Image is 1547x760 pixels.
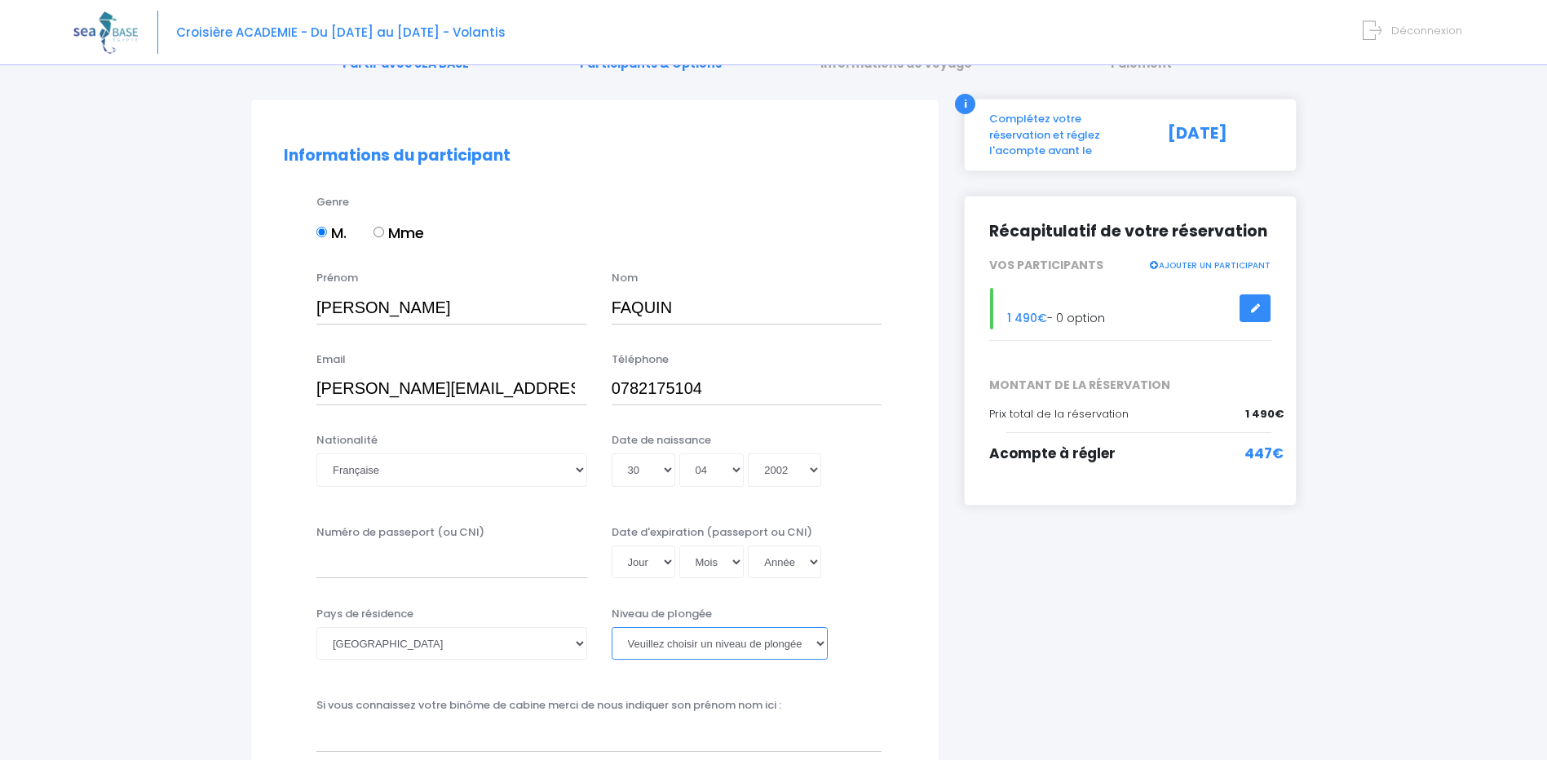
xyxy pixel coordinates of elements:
span: Déconnexion [1391,23,1462,38]
label: Nationalité [316,432,378,448]
span: 1 490€ [1245,406,1284,422]
span: 447€ [1244,444,1284,465]
label: Si vous connaissez votre binôme de cabine merci de nous indiquer son prénom nom ici : [316,697,781,714]
label: M. [316,222,347,244]
label: Prénom [316,270,358,286]
h2: Informations du participant [284,147,906,166]
span: Acompte à régler [989,444,1116,463]
label: Date de naissance [612,432,711,448]
span: Prix total de la réservation [989,406,1129,422]
label: Date d'expiration (passeport ou CNI) [612,524,812,541]
input: M. [316,227,327,237]
div: i [955,94,975,114]
label: Pays de résidence [316,606,413,622]
input: Mme [373,227,384,237]
div: [DATE] [1156,111,1284,159]
span: Croisière ACADEMIE - Du [DATE] au [DATE] - Volantis [176,24,506,41]
label: Téléphone [612,351,669,368]
div: - 0 option [977,288,1284,329]
label: Email [316,351,346,368]
label: Genre [316,194,349,210]
label: Nom [612,270,638,286]
a: AJOUTER UN PARTICIPANT [1148,257,1271,272]
label: Mme [373,222,424,244]
div: Complétez votre réservation et réglez l'acompte avant le [977,111,1156,159]
label: Numéro de passeport (ou CNI) [316,524,484,541]
h2: Récapitulatif de votre réservation [989,221,1271,241]
label: Niveau de plongée [612,606,712,622]
span: 1 490€ [1007,310,1047,326]
span: MONTANT DE LA RÉSERVATION [977,377,1284,394]
div: VOS PARTICIPANTS [977,257,1284,274]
